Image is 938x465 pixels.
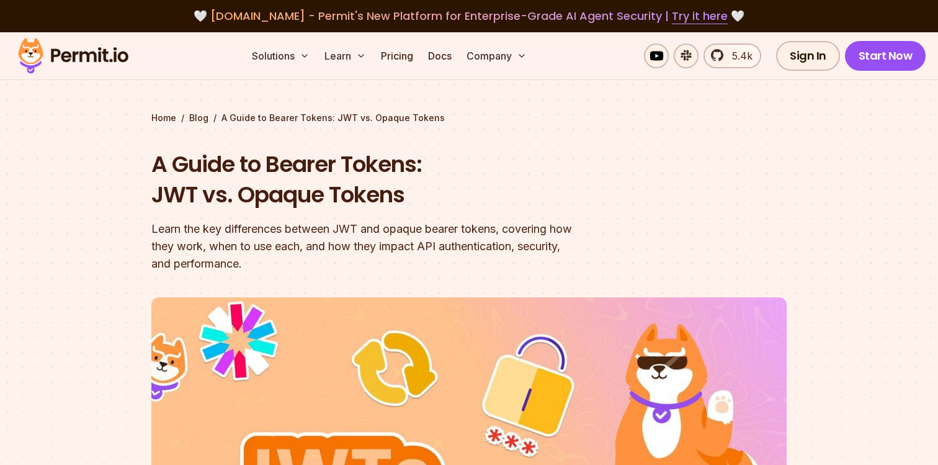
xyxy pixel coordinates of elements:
a: Home [151,112,176,124]
span: [DOMAIN_NAME] - Permit's New Platform for Enterprise-Grade AI Agent Security | [210,8,728,24]
button: Learn [319,43,371,68]
a: Docs [423,43,457,68]
a: Sign In [776,41,840,71]
a: Start Now [845,41,926,71]
div: / / [151,112,787,124]
span: 5.4k [725,48,753,63]
a: Pricing [376,43,418,68]
button: Solutions [247,43,315,68]
div: Learn the key differences between JWT and opaque bearer tokens, covering how they work, when to u... [151,220,628,273]
h1: A Guide to Bearer Tokens: JWT vs. Opaque Tokens [151,149,628,210]
div: 🤍 🤍 [30,7,908,25]
a: Blog [189,112,208,124]
a: Try it here [672,8,728,24]
button: Company [462,43,532,68]
a: 5.4k [703,43,761,68]
img: Permit logo [12,35,134,77]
